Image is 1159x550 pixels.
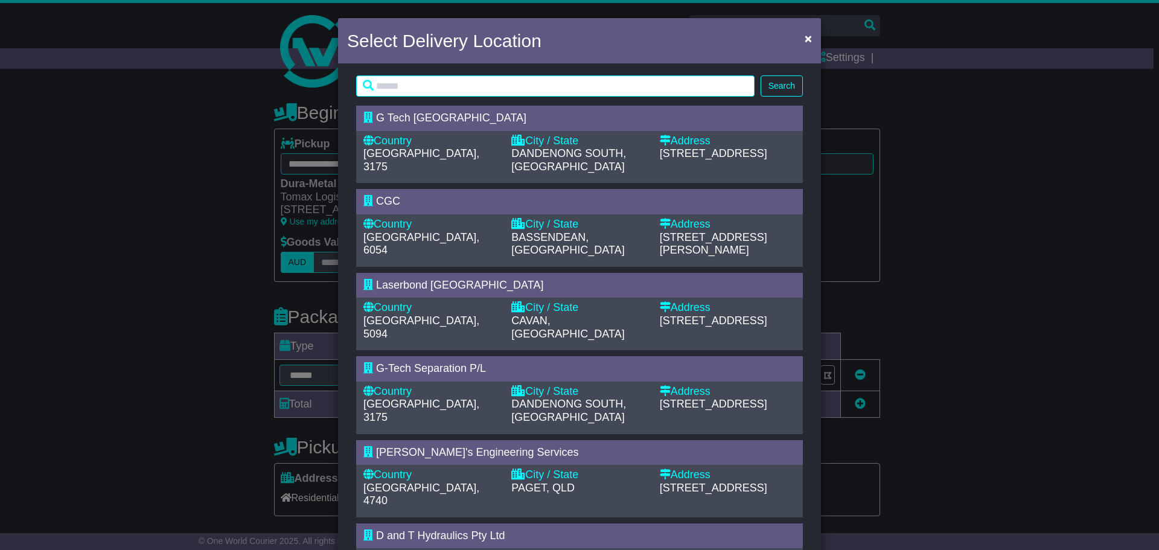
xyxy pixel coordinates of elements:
div: City / State [511,468,647,482]
span: × [805,31,812,45]
button: Search [761,75,803,97]
span: D and T Hydraulics Pty Ltd [376,529,505,542]
span: [PERSON_NAME]'s Engineering Services [376,446,579,458]
span: [STREET_ADDRESS] [660,147,767,159]
div: City / State [511,218,647,231]
div: Country [363,468,499,482]
span: CGC [376,195,400,207]
span: [GEOGRAPHIC_DATA], 6054 [363,231,479,257]
span: [STREET_ADDRESS] [660,482,767,494]
span: [GEOGRAPHIC_DATA], 3175 [363,398,479,423]
span: G-Tech Separation P/L [376,362,486,374]
div: Address [660,135,796,148]
div: Country [363,218,499,231]
div: Address [660,385,796,398]
span: Laserbond [GEOGRAPHIC_DATA] [376,279,543,291]
div: Country [363,135,499,148]
span: DANDENONG SOUTH, [GEOGRAPHIC_DATA] [511,398,626,423]
span: [GEOGRAPHIC_DATA], 3175 [363,147,479,173]
div: City / State [511,385,647,398]
span: BASSENDEAN, [GEOGRAPHIC_DATA] [511,231,624,257]
span: PAGET, QLD [511,482,575,494]
div: Country [363,301,499,315]
span: G Tech [GEOGRAPHIC_DATA] [376,112,526,124]
h4: Select Delivery Location [347,27,541,54]
span: [STREET_ADDRESS][PERSON_NAME] [660,231,767,257]
span: [STREET_ADDRESS] [660,398,767,410]
span: [STREET_ADDRESS] [660,315,767,327]
div: Address [660,218,796,231]
div: Address [660,301,796,315]
span: [GEOGRAPHIC_DATA], 4740 [363,482,479,507]
div: Address [660,468,796,482]
button: Close [799,26,818,51]
span: [GEOGRAPHIC_DATA], 5094 [363,315,479,340]
div: Country [363,385,499,398]
div: City / State [511,301,647,315]
div: City / State [511,135,647,148]
span: DANDENONG SOUTH, [GEOGRAPHIC_DATA] [511,147,626,173]
span: CAVAN, [GEOGRAPHIC_DATA] [511,315,624,340]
